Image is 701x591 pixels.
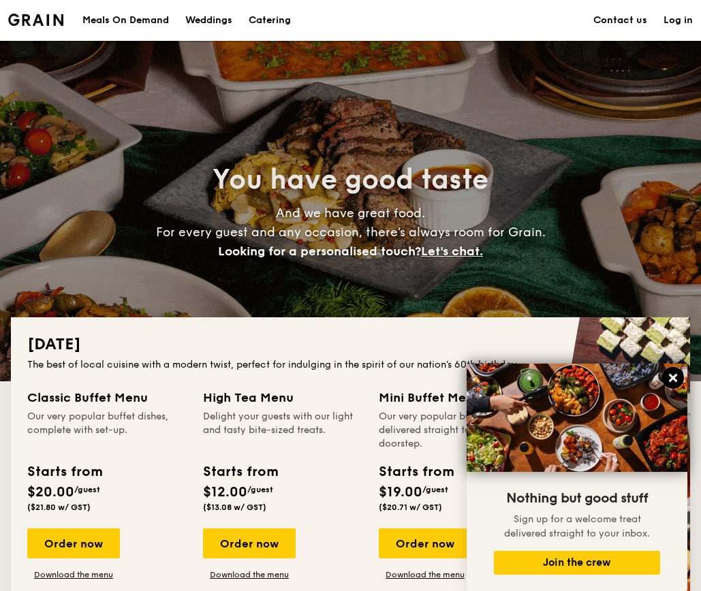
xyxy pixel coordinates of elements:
[27,410,187,451] div: Our very popular buffet dishes, complete with set-up.
[504,513,650,539] span: Sign up for a welcome treat delivered straight to your inbox.
[74,485,100,494] span: /guest
[422,485,448,494] span: /guest
[203,502,266,512] span: ($13.08 w/ GST)
[506,490,648,507] span: Nothing but good stuff
[27,358,674,372] div: The best of local cuisine with a modern twist, perfect for indulging in the spirit of our nation’...
[8,14,63,26] a: Logotype
[379,462,453,482] div: Starts from
[379,502,442,512] span: ($20.71 w/ GST)
[203,462,277,482] div: Starts from
[203,410,362,451] div: Delight your guests with our light and tasty bite-sized treats.
[494,551,660,575] button: Join the crew
[27,528,120,558] div: Order now
[467,364,687,472] img: DSC07876-Edit02-Large.jpeg
[379,388,538,407] div: Mini Buffet Menu
[203,528,296,558] div: Order now
[27,462,102,482] div: Starts from
[27,388,187,407] div: Classic Buffet Menu
[421,244,483,259] span: Let's chat.
[203,484,247,500] span: $12.00
[27,569,120,580] a: Download the menu
[8,14,63,26] img: Grain
[27,334,674,355] h2: [DATE]
[379,484,422,500] span: $19.00
[379,528,471,558] div: Order now
[203,569,296,580] a: Download the menu
[247,485,273,494] span: /guest
[203,388,362,407] div: High Tea Menu
[379,569,471,580] a: Download the menu
[156,206,546,259] span: And we have great food. For every guest and any occasion, there’s always room for Grain.
[218,244,421,259] span: Looking for a personalised touch?
[379,410,538,451] div: Our very popular buffet dishes, delivered straight to your doorstep.
[27,484,74,500] span: $20.00
[662,367,684,389] button: Close
[213,163,488,196] span: You have good taste
[27,502,91,512] span: ($21.80 w/ GST)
